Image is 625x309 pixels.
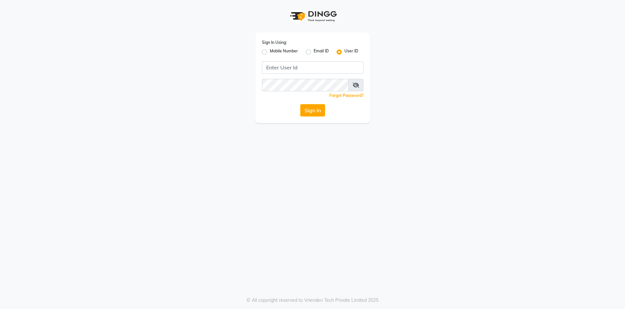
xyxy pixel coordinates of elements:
img: logo1.svg [286,7,339,26]
a: Forgot Password? [329,93,363,98]
input: Username [262,79,349,91]
input: Username [262,61,363,74]
label: Email ID [314,48,329,56]
label: Mobile Number [270,48,298,56]
label: Sign In Using: [262,40,287,45]
label: User ID [344,48,358,56]
button: Sign In [300,104,325,117]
